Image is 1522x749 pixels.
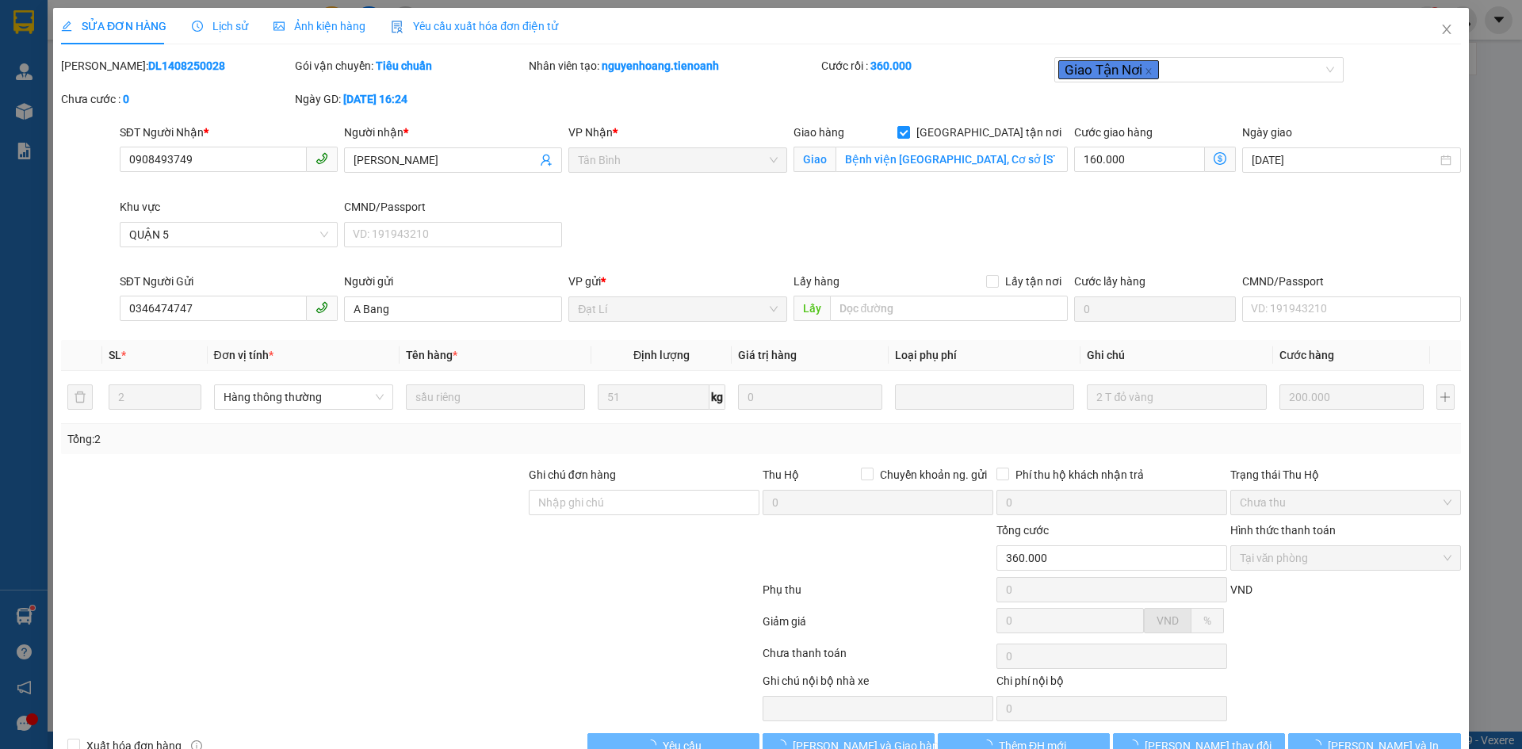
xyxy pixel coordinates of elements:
[889,340,1080,371] th: Loại phụ phí
[67,384,93,410] button: delete
[148,59,225,72] b: DL1408250028
[1440,23,1453,36] span: close
[1074,126,1153,139] label: Cước giao hàng
[295,90,526,108] div: Ngày GD:
[67,430,587,448] div: Tổng: 2
[1009,466,1150,483] span: Phí thu hộ khách nhận trả
[1074,147,1205,172] input: Cước giao hàng
[344,273,562,290] div: Người gửi
[129,223,328,246] span: QUẬN 5
[344,124,562,141] div: Người nhận
[406,349,457,361] span: Tên hàng
[61,57,292,75] div: [PERSON_NAME]:
[763,672,993,696] div: Ghi chú nội bộ nhà xe
[391,21,403,33] img: icon
[821,57,1052,75] div: Cước rồi :
[192,21,203,32] span: clock-circle
[541,154,553,166] span: user-add
[1203,614,1211,627] span: %
[315,301,328,314] span: phone
[602,59,719,72] b: nguyenhoang.tienoanh
[343,93,407,105] b: [DATE] 16:24
[529,57,818,75] div: Nhân viên tạo:
[376,59,432,72] b: Tiêu chuẩn
[874,466,993,483] span: Chuyển khoản ng. gửi
[224,385,384,409] span: Hàng thông thường
[836,147,1068,172] input: Giao tận nơi
[120,124,338,141] div: SĐT Người Nhận
[794,275,839,288] span: Lấy hàng
[738,349,797,361] span: Giá trị hàng
[1088,384,1267,410] input: Ghi Chú
[1230,583,1252,596] span: VND
[999,273,1068,290] span: Lấy tận nơi
[1240,546,1451,570] span: Tại văn phòng
[1424,8,1469,52] button: Close
[1279,384,1424,410] input: 0
[344,198,562,216] div: CMND/Passport
[529,468,616,481] label: Ghi chú đơn hàng
[273,21,285,32] span: picture
[761,613,995,640] div: Giảm giá
[1214,152,1226,165] span: dollar-circle
[569,126,614,139] span: VP Nhận
[406,384,585,410] input: VD: Bàn, Ghế
[123,93,129,105] b: 0
[1145,67,1153,75] span: close
[1157,614,1179,627] span: VND
[579,297,778,321] span: Đạt Lí
[391,20,558,32] span: Yêu cầu xuất hóa đơn điện tử
[61,20,166,32] span: SỬA ĐƠN HÀNG
[996,672,1227,696] div: Chi phí nội bộ
[738,384,882,410] input: 0
[1074,275,1145,288] label: Cước lấy hàng
[214,349,273,361] span: Đơn vị tính
[315,152,328,165] span: phone
[1059,60,1160,79] span: Giao Tận Nơi
[794,147,836,172] span: Giao
[120,273,338,290] div: SĐT Người Gửi
[109,349,122,361] span: SL
[761,644,995,672] div: Chưa thanh toán
[1081,340,1273,371] th: Ghi chú
[61,21,72,32] span: edit
[273,20,365,32] span: Ảnh kiện hàng
[529,490,759,515] input: Ghi chú đơn hàng
[1242,126,1292,139] label: Ngày giao
[1436,384,1454,410] button: plus
[633,349,690,361] span: Định lượng
[61,90,292,108] div: Chưa cước :
[295,57,526,75] div: Gói vận chuyển:
[794,296,830,321] span: Lấy
[830,296,1068,321] input: Dọc đường
[192,20,248,32] span: Lịch sử
[1242,273,1460,290] div: CMND/Passport
[1074,296,1236,322] input: Cước lấy hàng
[709,384,725,410] span: kg
[569,273,787,290] div: VP gửi
[579,148,778,172] span: Tân Bình
[1230,524,1336,537] label: Hình thức thanh toán
[870,59,912,72] b: 360.000
[1252,151,1436,169] input: Ngày giao
[996,524,1049,537] span: Tổng cước
[910,124,1068,141] span: [GEOGRAPHIC_DATA] tận nơi
[120,198,338,216] div: Khu vực
[794,126,844,139] span: Giao hàng
[1279,349,1334,361] span: Cước hàng
[761,581,995,609] div: Phụ thu
[1230,466,1461,483] div: Trạng thái Thu Hộ
[763,468,799,481] span: Thu Hộ
[1240,491,1451,514] span: Chưa thu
